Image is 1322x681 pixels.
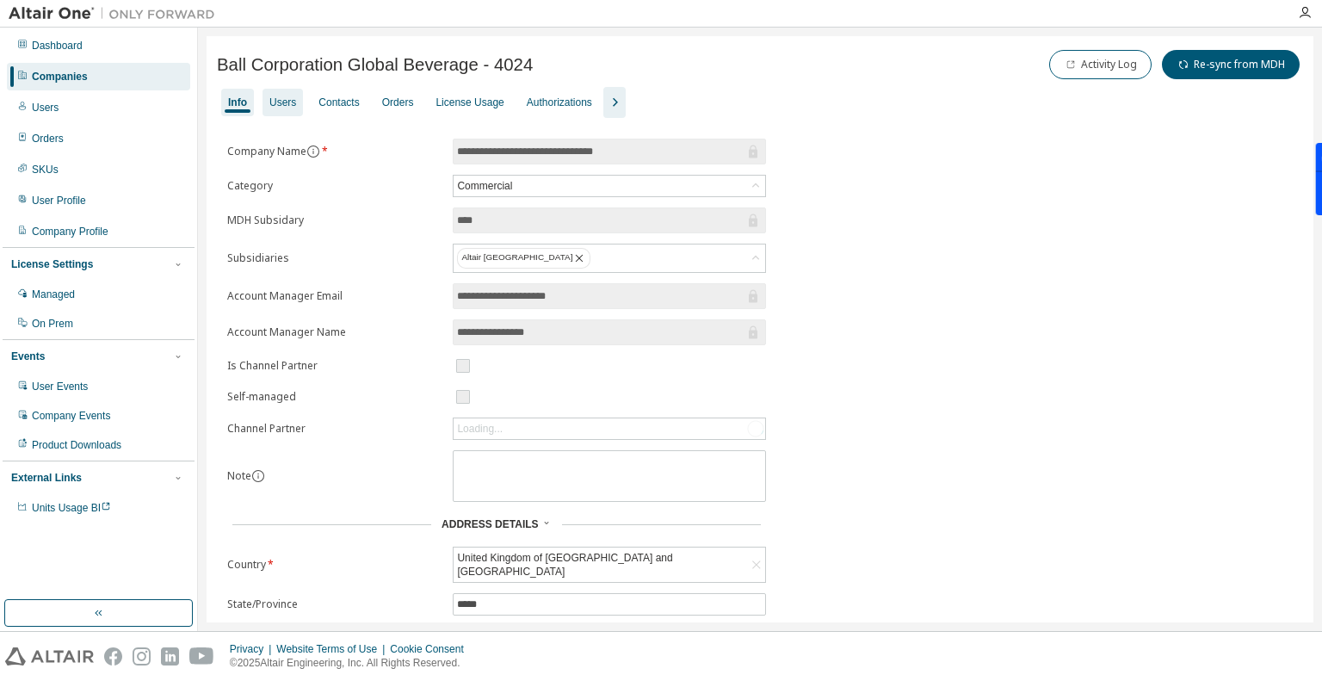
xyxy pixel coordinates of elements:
div: Cookie Consent [390,642,473,656]
div: Commercial [454,176,515,195]
button: Activity Log [1049,50,1152,79]
div: Company Profile [32,225,108,238]
img: linkedin.svg [161,647,179,666]
div: License Settings [11,257,93,271]
label: Is Channel Partner [227,359,442,373]
span: Units Usage BI [32,502,111,514]
div: SKUs [32,163,59,176]
p: © 2025 Altair Engineering, Inc. All Rights Reserved. [230,656,474,671]
label: Category [227,179,442,193]
div: Product Downloads [32,438,121,452]
label: MDH Subsidary [227,214,442,227]
label: Channel Partner [227,422,442,436]
img: Altair One [9,5,224,22]
span: Ball Corporation Global Beverage - 4024 [217,55,533,75]
img: altair_logo.svg [5,647,94,666]
div: Users [269,96,296,109]
label: Note [227,468,251,483]
label: Account Manager Email [227,289,442,303]
div: Managed [32,288,75,301]
span: Address Details [442,518,538,530]
div: User Profile [32,194,86,207]
div: Dashboard [32,39,83,53]
div: External Links [11,471,82,485]
div: Users [32,101,59,115]
div: United Kingdom of [GEOGRAPHIC_DATA] and [GEOGRAPHIC_DATA] [454,548,747,581]
label: Subsidiaries [227,251,442,265]
div: Orders [382,96,414,109]
label: Self-managed [227,390,442,404]
div: Altair [GEOGRAPHIC_DATA] [457,248,590,269]
div: United Kingdom of [GEOGRAPHIC_DATA] and [GEOGRAPHIC_DATA] [454,548,765,582]
button: information [306,145,320,158]
div: Authorizations [527,96,592,109]
button: Re-sync from MDH [1162,50,1300,79]
div: Altair [GEOGRAPHIC_DATA] [454,245,765,272]
div: Website Terms of Use [276,642,390,656]
div: Privacy [230,642,276,656]
div: Commercial [454,176,765,196]
div: Loading... [454,418,765,439]
div: Loading... [457,422,503,436]
div: Contacts [318,96,359,109]
div: On Prem [32,317,73,331]
div: Orders [32,132,64,145]
div: Events [11,350,45,363]
label: Company Name [227,145,442,158]
button: information [251,469,265,483]
label: Country [227,558,442,572]
img: youtube.svg [189,647,214,666]
img: facebook.svg [104,647,122,666]
div: Companies [32,70,88,84]
div: Company Events [32,409,110,423]
div: License Usage [436,96,503,109]
img: instagram.svg [133,647,151,666]
div: Info [228,96,247,109]
label: State/Province [227,597,442,611]
div: User Events [32,380,88,393]
label: Account Manager Name [227,325,442,339]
